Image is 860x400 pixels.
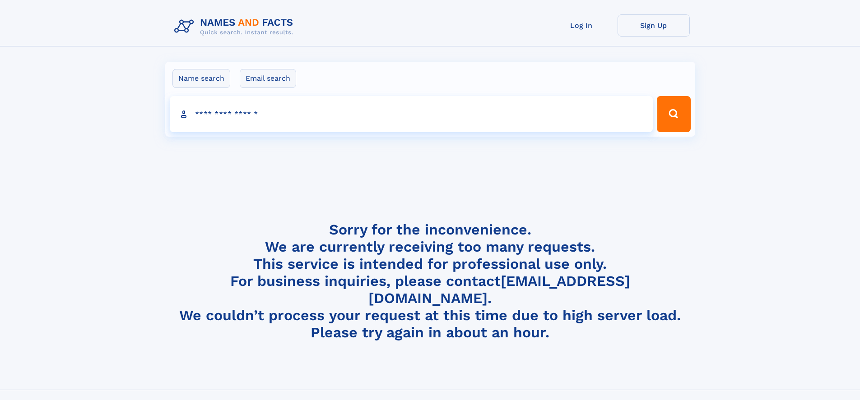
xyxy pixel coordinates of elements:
[171,221,690,341] h4: Sorry for the inconvenience. We are currently receiving too many requests. This service is intend...
[171,14,301,39] img: Logo Names and Facts
[240,69,296,88] label: Email search
[172,69,230,88] label: Name search
[618,14,690,37] a: Sign Up
[368,272,630,307] a: [EMAIL_ADDRESS][DOMAIN_NAME]
[657,96,690,132] button: Search Button
[170,96,653,132] input: search input
[545,14,618,37] a: Log In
